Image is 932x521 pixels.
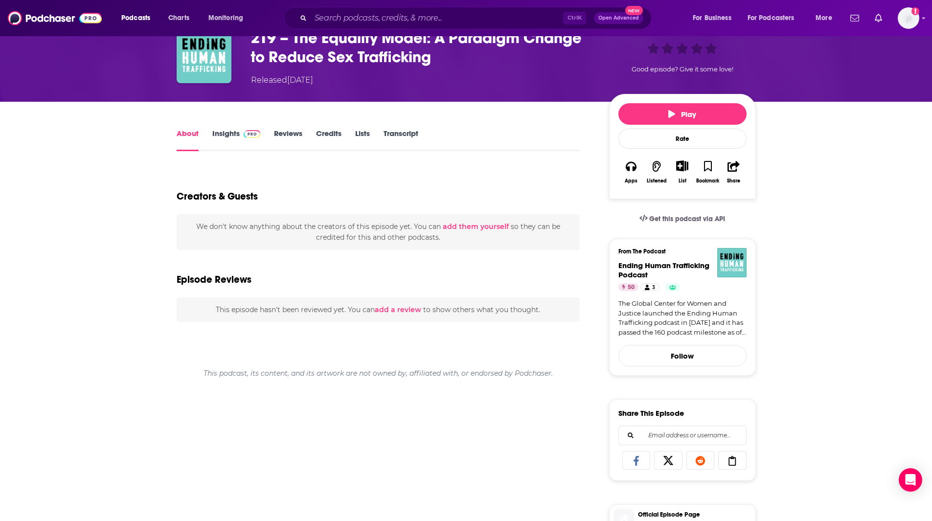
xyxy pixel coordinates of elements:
[618,103,747,125] button: Play
[316,129,341,151] a: Credits
[632,207,733,231] a: Get this podcast via API
[809,10,844,26] button: open menu
[911,7,919,15] svg: Add a profile image
[638,510,751,519] span: Official Episode Page
[649,215,725,223] span: Get this podcast via API
[622,451,651,470] a: Share on Facebook
[669,154,695,190] div: Show More ButtonList
[375,304,421,315] button: add a review
[627,426,738,445] input: Email address or username...
[718,451,747,470] a: Copy Link
[384,129,418,151] a: Transcript
[251,74,313,86] div: Released [DATE]
[563,12,586,24] span: Ctrl K
[168,11,189,25] span: Charts
[618,426,747,445] div: Search followers
[652,283,655,293] span: 3
[632,66,733,73] span: Good episode? Give it some love!
[244,130,261,138] img: Podchaser Pro
[114,10,163,26] button: open menu
[748,11,795,25] span: For Podcasters
[355,129,370,151] a: Lists
[618,408,684,418] h3: Share This Episode
[644,154,669,190] button: Listened
[816,11,832,25] span: More
[898,7,919,29] button: Show profile menu
[628,283,635,293] span: 50
[672,160,692,171] button: Show More Button
[618,154,644,190] button: Apps
[212,129,261,151] a: InsightsPodchaser Pro
[598,16,639,21] span: Open Advanced
[618,261,709,279] a: Ending Human Trafficking Podcast
[274,129,302,151] a: Reviews
[196,222,560,242] span: We don't know anything about the creators of this episode yet . You can so they can be credited f...
[898,7,919,29] img: User Profile
[654,451,682,470] a: Share on X/Twitter
[202,10,256,26] button: open menu
[693,11,731,25] span: For Business
[647,178,667,184] div: Listened
[721,154,746,190] button: Share
[741,10,809,26] button: open menu
[208,11,243,25] span: Monitoring
[686,10,744,26] button: open menu
[177,361,580,385] div: This podcast, its content, and its artwork are not owned by, affiliated with, or endorsed by Podc...
[618,129,747,149] div: Rate
[898,7,919,29] span: Logged in as AtriaBooks
[121,11,150,25] span: Podcasts
[727,178,740,184] div: Share
[625,6,643,15] span: New
[177,273,251,286] h3: Episode Reviews
[443,223,509,230] button: add them yourself
[177,28,231,83] img: 219 – The Equality Model: A Paradigm Change to Reduce Sex Trafficking
[717,248,747,277] img: Ending Human Trafficking Podcast
[594,12,643,24] button: Open AdvancedNew
[311,10,563,26] input: Search podcasts, credits, & more...
[618,345,747,366] button: Follow
[618,248,739,255] h3: From The Podcast
[177,190,258,203] h2: Creators & Guests
[177,129,199,151] a: About
[162,10,195,26] a: Charts
[871,10,886,26] a: Show notifications dropdown
[695,154,721,190] button: Bookmark
[618,283,638,291] a: 50
[679,178,686,184] div: List
[640,283,659,291] a: 3
[625,178,637,184] div: Apps
[846,10,863,26] a: Show notifications dropdown
[216,305,540,314] span: This episode hasn't been reviewed yet. You can to show others what you thought.
[696,178,719,184] div: Bookmark
[293,7,661,29] div: Search podcasts, credits, & more...
[899,468,922,492] div: Open Intercom Messenger
[618,299,747,337] a: The Global Center for Women and Justice launched the Ending Human Trafficking podcast in [DATE] a...
[8,9,102,27] img: Podchaser - Follow, Share and Rate Podcasts
[686,451,715,470] a: Share on Reddit
[668,110,696,119] span: Play
[251,28,593,67] h1: 219 – The Equality Model: A Paradigm Change to Reduce Sex Trafficking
